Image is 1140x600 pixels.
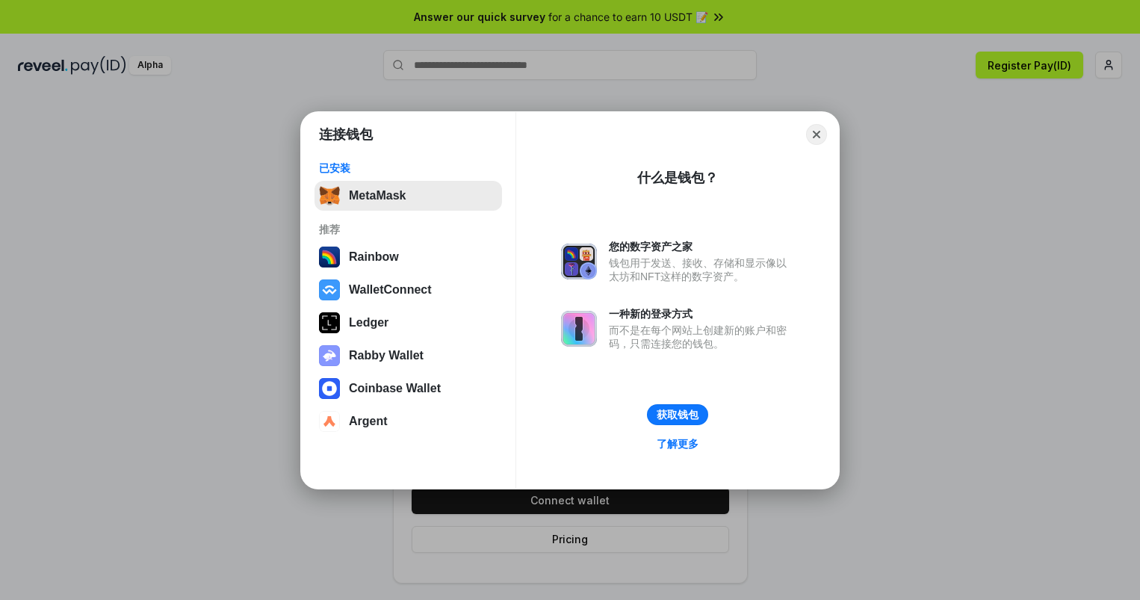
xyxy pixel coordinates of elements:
div: 您的数字资产之家 [609,240,794,253]
img: svg+xml,%3Csvg%20xmlns%3D%22http%3A%2F%2Fwww.w3.org%2F2000%2Fsvg%22%20fill%3D%22none%22%20viewBox... [561,244,597,279]
div: 什么是钱包？ [637,169,718,187]
div: MetaMask [349,189,406,202]
button: Rabby Wallet [315,341,502,371]
button: Rainbow [315,242,502,272]
img: svg+xml,%3Csvg%20xmlns%3D%22http%3A%2F%2Fwww.w3.org%2F2000%2Fsvg%22%20fill%3D%22none%22%20viewBox... [561,311,597,347]
button: MetaMask [315,181,502,211]
div: WalletConnect [349,283,432,297]
a: 了解更多 [648,434,707,454]
div: 而不是在每个网站上创建新的账户和密码，只需连接您的钱包。 [609,324,794,350]
button: Ledger [315,308,502,338]
div: 钱包用于发送、接收、存储和显示像以太坊和NFT这样的数字资产。 [609,256,794,283]
div: 获取钱包 [657,408,698,421]
img: svg+xml,%3Csvg%20width%3D%2228%22%20height%3D%2228%22%20viewBox%3D%220%200%2028%2028%22%20fill%3D... [319,279,340,300]
img: svg+xml,%3Csvg%20width%3D%22120%22%20height%3D%22120%22%20viewBox%3D%220%200%20120%20120%22%20fil... [319,247,340,267]
div: 已安装 [319,161,498,175]
div: 推荐 [319,223,498,236]
img: svg+xml,%3Csvg%20width%3D%2228%22%20height%3D%2228%22%20viewBox%3D%220%200%2028%2028%22%20fill%3D... [319,378,340,399]
button: 获取钱包 [647,404,708,425]
div: 一种新的登录方式 [609,307,794,321]
div: Argent [349,415,388,428]
div: Ledger [349,316,388,330]
div: 了解更多 [657,437,698,451]
h1: 连接钱包 [319,126,373,143]
div: Rainbow [349,250,399,264]
img: svg+xml,%3Csvg%20xmlns%3D%22http%3A%2F%2Fwww.w3.org%2F2000%2Fsvg%22%20width%3D%2228%22%20height%3... [319,312,340,333]
button: Argent [315,406,502,436]
img: svg+xml,%3Csvg%20fill%3D%22none%22%20height%3D%2233%22%20viewBox%3D%220%200%2035%2033%22%20width%... [319,185,340,206]
img: svg+xml,%3Csvg%20width%3D%2228%22%20height%3D%2228%22%20viewBox%3D%220%200%2028%2028%22%20fill%3D... [319,411,340,432]
div: Rabby Wallet [349,349,424,362]
img: svg+xml,%3Csvg%20xmlns%3D%22http%3A%2F%2Fwww.w3.org%2F2000%2Fsvg%22%20fill%3D%22none%22%20viewBox... [319,345,340,366]
button: Coinbase Wallet [315,374,502,403]
button: Close [806,124,827,145]
button: WalletConnect [315,275,502,305]
div: Coinbase Wallet [349,382,441,395]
